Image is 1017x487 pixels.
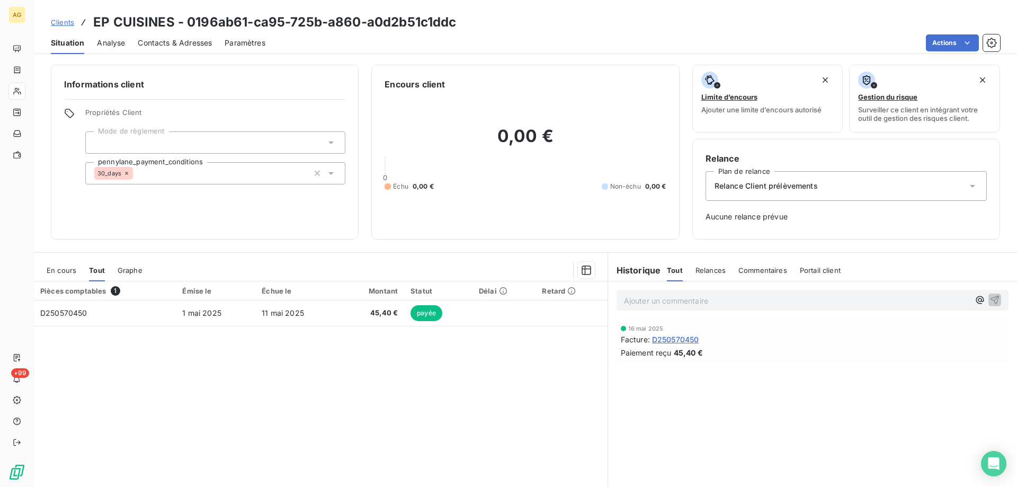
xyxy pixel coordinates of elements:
span: Limite d’encours [701,93,757,101]
div: Pièces comptables [40,286,169,296]
input: Ajouter une valeur [133,169,141,178]
h6: Historique [608,264,661,277]
span: Échu [393,182,408,191]
span: 0 [383,173,387,182]
a: Clients [51,17,74,28]
span: 0,00 € [645,182,666,191]
div: Montant [346,287,398,295]
div: AG [8,6,25,23]
span: En cours [47,266,76,275]
span: Clients [51,18,74,26]
button: Gestion du risqueSurveiller ce client en intégrant votre outil de gestion des risques client. [849,65,1000,132]
div: Retard [542,287,601,295]
h3: EP CUISINES - 0196ab61-ca95-725b-a860-a0d2b51c1ddc [93,13,457,32]
span: Ajouter une limite d’encours autorisé [701,105,822,114]
span: 0,00 € [413,182,434,191]
span: Tout [89,266,105,275]
div: Open Intercom Messenger [981,451,1006,476]
span: Relances [695,266,726,275]
span: D250570450 [40,308,87,317]
button: Limite d’encoursAjouter une limite d’encours autorisé [692,65,843,132]
span: 45,40 € [346,308,398,318]
span: Graphe [118,266,142,275]
span: 11 mai 2025 [262,308,304,317]
span: 45,40 € [674,347,703,358]
span: Paramètres [225,38,265,48]
span: Contacts & Adresses [138,38,212,48]
h6: Informations client [64,78,345,91]
span: Tout [667,266,683,275]
span: Propriétés Client [85,108,345,123]
img: Logo LeanPay [8,464,25,481]
h6: Relance [706,152,987,165]
span: payée [411,305,442,321]
span: D250570450 [652,334,699,345]
div: Émise le [182,287,249,295]
span: Commentaires [738,266,787,275]
span: 1 mai 2025 [182,308,221,317]
div: Statut [411,287,466,295]
span: Analyse [97,38,125,48]
input: Ajouter une valeur [94,138,103,147]
h2: 0,00 € [385,126,666,157]
span: 16 mai 2025 [628,325,664,332]
h6: Encours client [385,78,445,91]
span: 1 [111,286,120,296]
div: Échue le [262,287,333,295]
span: Aucune relance prévue [706,211,987,222]
button: Actions [926,34,979,51]
span: Surveiller ce client en intégrant votre outil de gestion des risques client. [858,105,991,122]
span: Paiement reçu [621,347,672,358]
div: Délai [479,287,530,295]
span: Gestion du risque [858,93,917,101]
span: 30_days [97,170,121,176]
span: Non-échu [610,182,641,191]
span: Portail client [800,266,841,275]
span: Facture : [621,334,650,345]
span: Relance Client prélèvements [715,181,818,191]
span: Situation [51,38,84,48]
span: +99 [11,368,29,378]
